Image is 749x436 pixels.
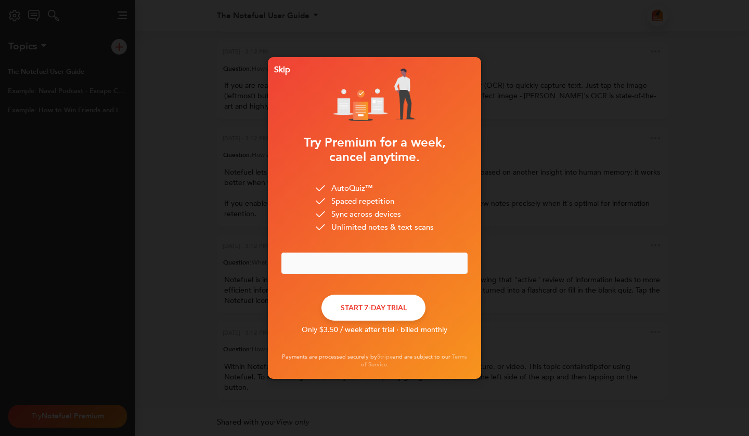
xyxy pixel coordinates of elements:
div: Payments are processed securely by and are subject to our . [271,352,478,368]
img: bullet.png [316,211,325,219]
span: Try Premium for a week, cancel anytime. [304,134,446,166]
div: Spaced repetition [316,196,394,209]
img: bullet.png [316,185,325,193]
img: bullet.png [316,198,325,206]
iframe: Secure card payment input frame [292,259,457,268]
div: AutoQuiz™ [316,183,373,196]
a: Stripe [377,352,393,360]
div: Unlimited notes & text scans [316,222,434,235]
img: illustration1.png [333,69,416,121]
div: Sync across devices [316,209,401,222]
div: Skip [270,66,290,73]
a: Terms of Service [361,352,468,368]
button: Skip [270,60,289,79]
div: Only $3.50 / week after trial · billed monthly [271,325,478,335]
button: START 7-DAY TRIAL [321,295,425,321]
img: bullet.png [316,224,325,232]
